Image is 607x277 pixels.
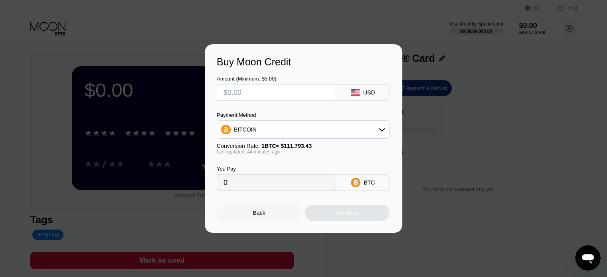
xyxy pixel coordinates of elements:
div: You Pay [217,166,336,172]
iframe: Button to launch messaging window [575,245,601,271]
div: BITCOIN [234,126,257,133]
div: Last updated: 44 minutes ago [217,149,390,155]
div: Buy Moon Credit [217,56,390,68]
div: BITCOIN [217,122,389,138]
div: USD [363,89,375,96]
div: BTC [364,179,375,186]
div: Conversion Rate: [217,143,390,149]
div: Back [217,205,301,221]
div: Amount (Minimum: $5.00) [217,76,336,82]
span: 1 BTC ≈ $111,793.43 [261,143,312,149]
div: Payment Method [217,112,390,118]
input: $0.00 [223,84,329,100]
div: Back [253,210,265,216]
